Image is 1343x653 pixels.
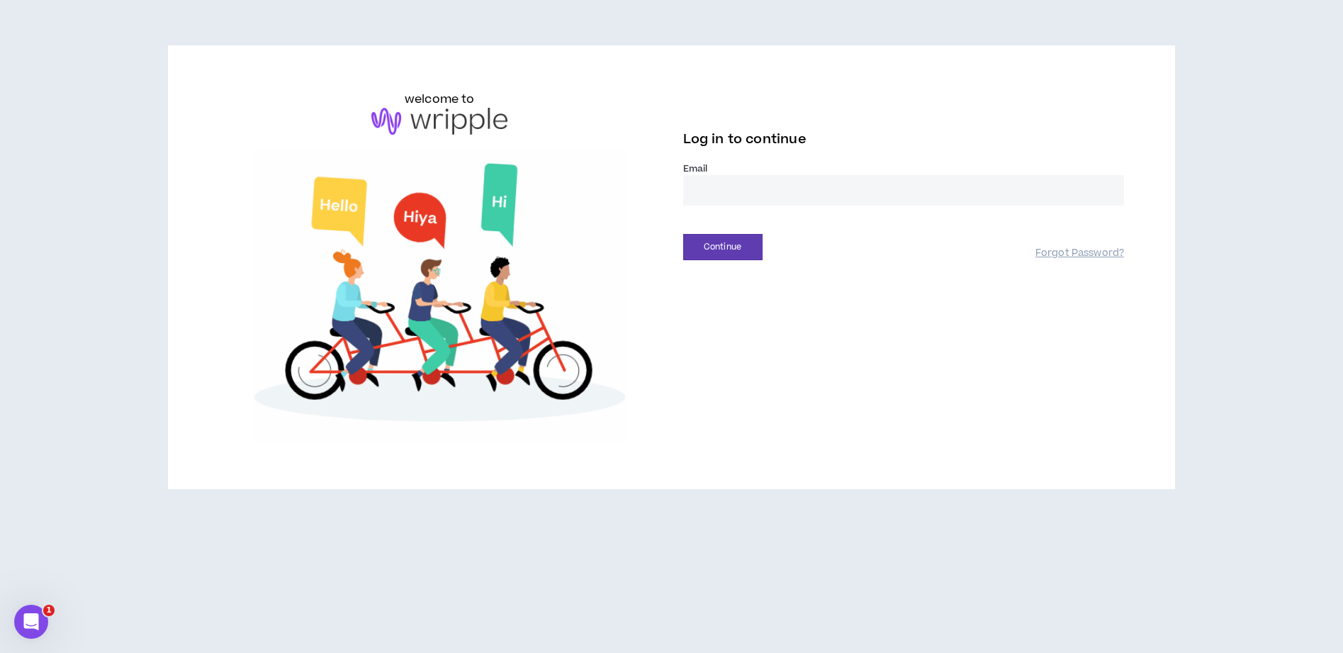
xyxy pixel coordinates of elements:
[219,149,661,445] img: Welcome to Wripple
[43,605,55,616] span: 1
[14,605,48,639] iframe: Intercom live chat
[683,130,807,148] span: Log in to continue
[405,91,475,108] h6: welcome to
[683,234,763,260] button: Continue
[683,162,1125,175] label: Email
[1035,247,1124,260] a: Forgot Password?
[371,108,507,135] img: logo-brand.png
